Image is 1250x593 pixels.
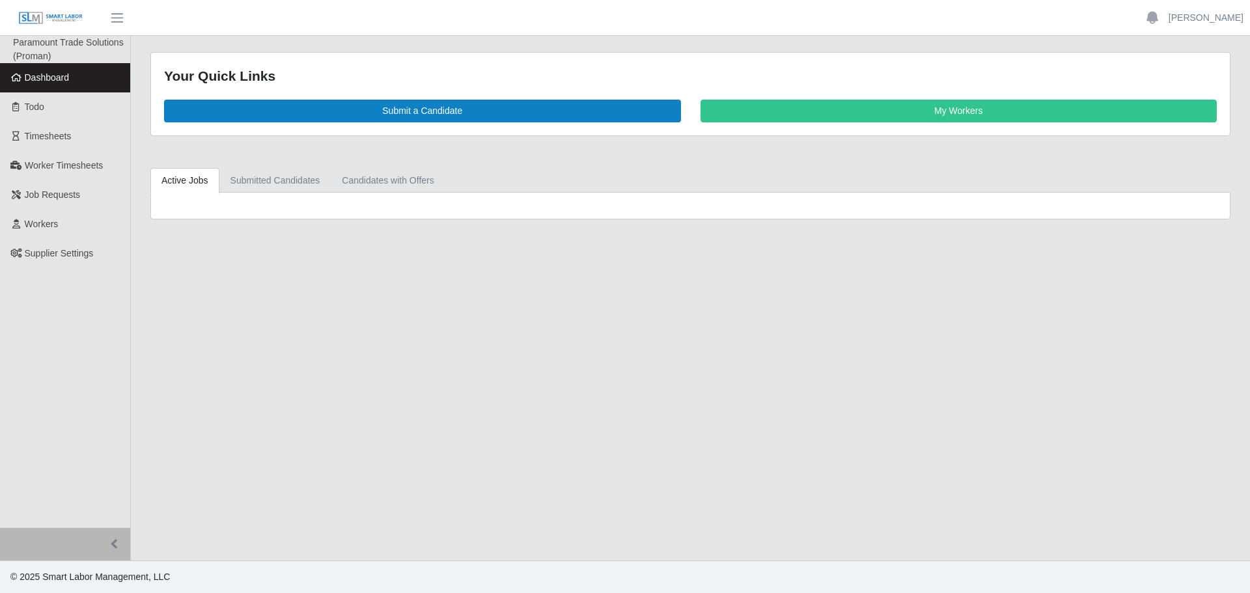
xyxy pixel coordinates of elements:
a: Submit a Candidate [164,100,681,122]
span: Workers [25,219,59,229]
a: Candidates with Offers [331,168,445,193]
a: Submitted Candidates [219,168,331,193]
span: Timesheets [25,131,72,141]
img: SLM Logo [18,11,83,25]
span: Dashboard [25,72,70,83]
a: My Workers [701,100,1217,122]
span: Todo [25,102,44,112]
a: Active Jobs [150,168,219,193]
span: Worker Timesheets [25,160,103,171]
span: © 2025 Smart Labor Management, LLC [10,572,170,582]
a: [PERSON_NAME] [1169,11,1243,25]
div: Your Quick Links [164,66,1217,87]
span: Supplier Settings [25,248,94,258]
span: Paramount Trade Solutions (Proman) [13,37,124,61]
span: Job Requests [25,189,81,200]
